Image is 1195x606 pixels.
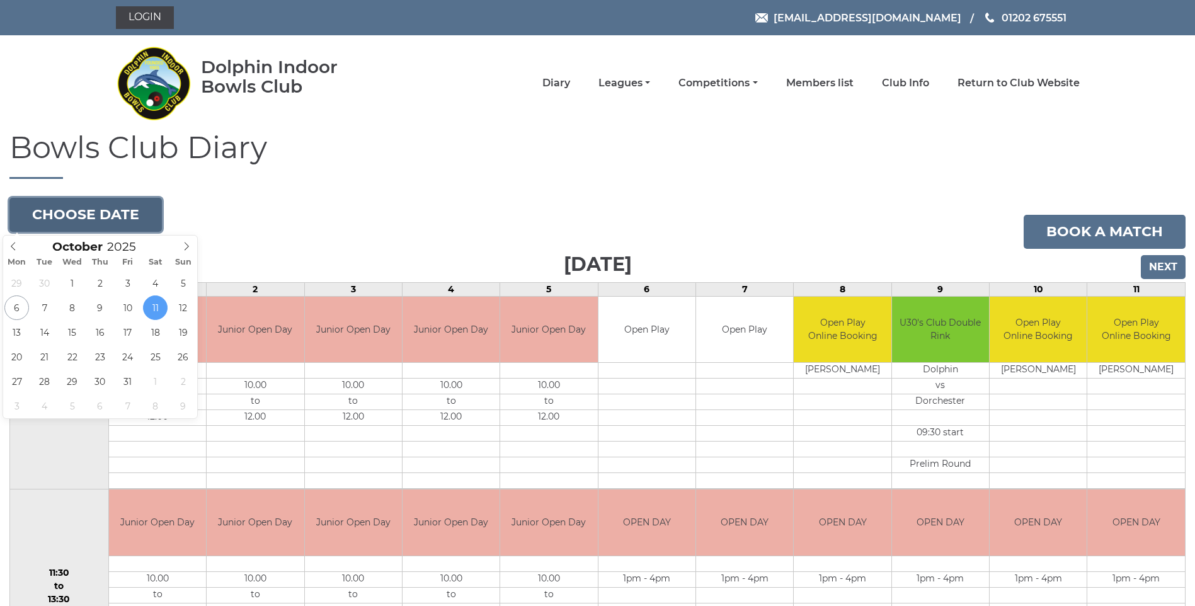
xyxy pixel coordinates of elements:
[598,76,650,90] a: Leagues
[114,258,142,266] span: Fri
[696,571,793,587] td: 1pm - 4pm
[794,363,891,379] td: [PERSON_NAME]
[696,297,793,363] td: Open Play
[207,379,304,394] td: 10.00
[500,587,597,603] td: to
[794,489,891,556] td: OPEN DAY
[305,571,402,587] td: 10.00
[402,282,500,296] td: 4
[32,345,57,369] span: October 21, 2025
[171,369,195,394] span: November 2, 2025
[109,571,206,587] td: 10.00
[60,369,84,394] span: October 29, 2025
[207,587,304,603] td: to
[755,13,768,23] img: Email
[892,457,989,473] td: Prelim Round
[794,297,891,363] td: Open Play Online Booking
[207,571,304,587] td: 10.00
[207,282,304,296] td: 2
[305,489,402,556] td: Junior Open Day
[116,39,192,127] img: Dolphin Indoor Bowls Club
[143,320,168,345] span: October 18, 2025
[142,258,169,266] span: Sat
[88,320,112,345] span: October 16, 2025
[892,363,989,379] td: Dolphin
[115,394,140,418] span: November 7, 2025
[171,394,195,418] span: November 9, 2025
[86,258,114,266] span: Thu
[1002,11,1066,23] span: 01202 675551
[4,295,29,320] span: October 6, 2025
[88,271,112,295] span: October 2, 2025
[171,295,195,320] span: October 12, 2025
[171,271,195,295] span: October 5, 2025
[1024,215,1186,249] a: Book a match
[103,239,152,254] input: Scroll to increment
[1087,489,1185,556] td: OPEN DAY
[696,489,793,556] td: OPEN DAY
[115,320,140,345] span: October 17, 2025
[171,345,195,369] span: October 26, 2025
[115,295,140,320] span: October 10, 2025
[4,320,29,345] span: October 13, 2025
[115,271,140,295] span: October 3, 2025
[305,379,402,394] td: 10.00
[32,295,57,320] span: October 7, 2025
[143,369,168,394] span: November 1, 2025
[109,489,206,556] td: Junior Open Day
[115,345,140,369] span: October 24, 2025
[1087,297,1185,363] td: Open Play Online Booking
[52,241,103,253] span: Scroll to increment
[892,394,989,410] td: Dorchester
[500,571,597,587] td: 10.00
[305,394,402,410] td: to
[60,271,84,295] span: October 1, 2025
[59,258,86,266] span: Wed
[143,345,168,369] span: October 25, 2025
[542,76,570,90] a: Diary
[403,297,500,363] td: Junior Open Day
[32,394,57,418] span: November 4, 2025
[403,571,500,587] td: 10.00
[786,76,854,90] a: Members list
[201,57,378,96] div: Dolphin Indoor Bowls Club
[4,369,29,394] span: October 27, 2025
[32,369,57,394] span: October 28, 2025
[3,258,31,266] span: Mon
[500,282,598,296] td: 5
[958,76,1080,90] a: Return to Club Website
[88,295,112,320] span: October 9, 2025
[990,489,1087,556] td: OPEN DAY
[143,271,168,295] span: October 4, 2025
[169,258,197,266] span: Sun
[4,271,29,295] span: September 29, 2025
[9,131,1186,179] h1: Bowls Club Diary
[60,345,84,369] span: October 22, 2025
[500,489,597,556] td: Junior Open Day
[1087,363,1185,379] td: [PERSON_NAME]
[891,282,989,296] td: 9
[32,271,57,295] span: September 30, 2025
[4,345,29,369] span: October 20, 2025
[500,410,597,426] td: 12.00
[115,369,140,394] span: October 31, 2025
[892,297,989,363] td: U30's Club Double Rink
[88,345,112,369] span: October 23, 2025
[60,394,84,418] span: November 5, 2025
[305,587,402,603] td: to
[985,13,994,23] img: Phone us
[403,394,500,410] td: to
[207,297,304,363] td: Junior Open Day
[755,10,961,26] a: Email [EMAIL_ADDRESS][DOMAIN_NAME]
[598,297,695,363] td: Open Play
[305,297,402,363] td: Junior Open Day
[1087,282,1186,296] td: 11
[678,76,757,90] a: Competitions
[143,295,168,320] span: October 11, 2025
[892,489,989,556] td: OPEN DAY
[892,426,989,442] td: 09:30 start
[207,489,304,556] td: Junior Open Day
[500,394,597,410] td: to
[31,258,59,266] span: Tue
[116,6,174,29] a: Login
